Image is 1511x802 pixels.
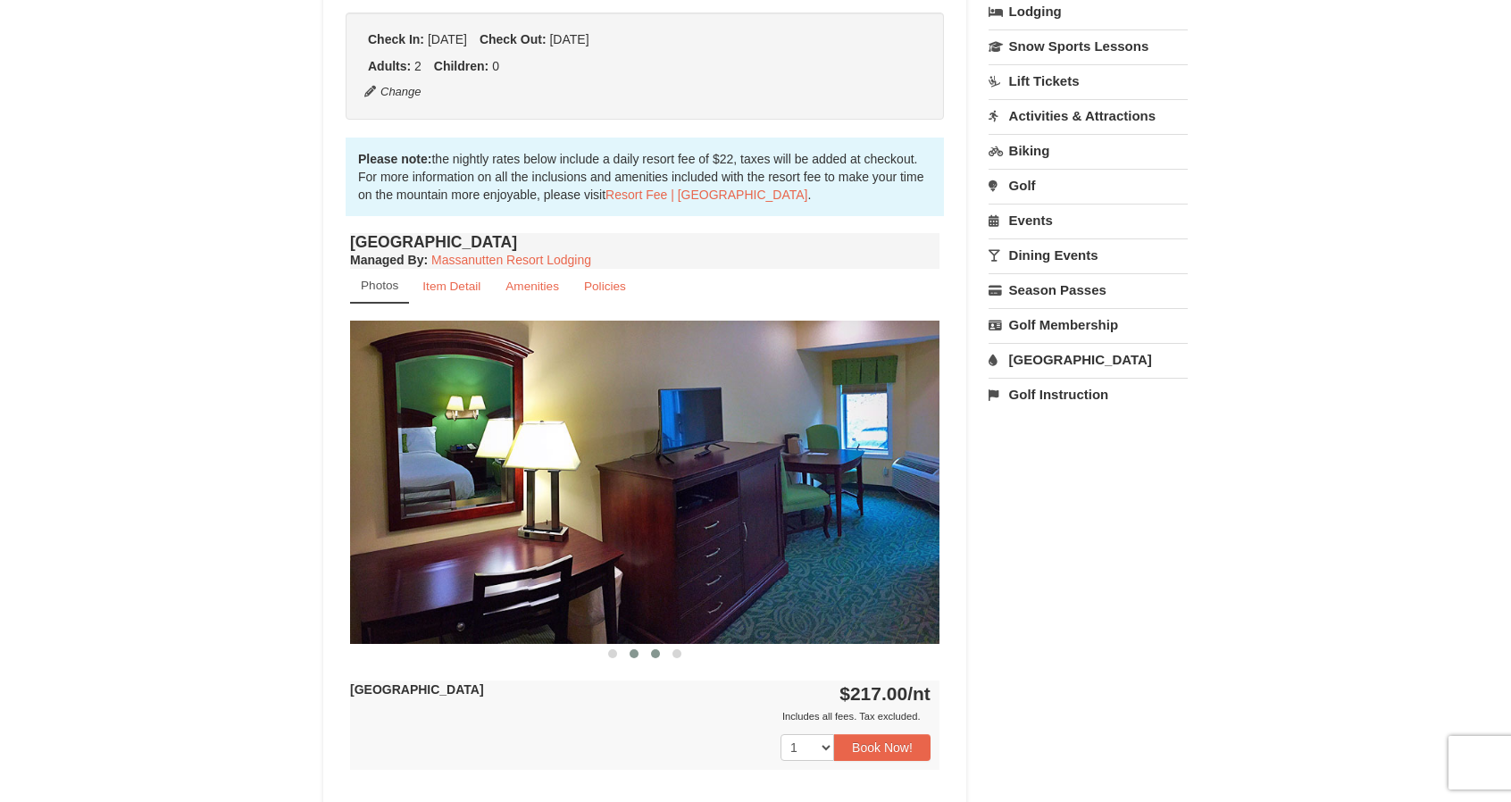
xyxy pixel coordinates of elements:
a: Golf Membership [989,308,1188,341]
img: 18876286-39-50e6e3c6.jpg [350,321,939,643]
a: Dining Events [989,238,1188,272]
strong: $217.00 [839,683,931,704]
small: Amenities [505,280,559,293]
span: 0 [492,59,499,73]
a: [GEOGRAPHIC_DATA] [989,343,1188,376]
a: Amenities [494,269,571,304]
button: Book Now! [834,734,931,761]
a: Item Detail [411,269,492,304]
a: Policies [572,269,638,304]
strong: [GEOGRAPHIC_DATA] [350,682,484,697]
button: Change [363,82,422,102]
span: [DATE] [428,32,467,46]
a: Massanutten Resort Lodging [431,253,591,267]
a: Events [989,204,1188,237]
a: Season Passes [989,273,1188,306]
div: the nightly rates below include a daily resort fee of $22, taxes will be added at checkout. For m... [346,138,944,216]
a: Biking [989,134,1188,167]
h4: [GEOGRAPHIC_DATA] [350,233,939,251]
a: Photos [350,269,409,304]
strong: Please note: [358,152,431,166]
a: Snow Sports Lessons [989,29,1188,63]
strong: : [350,253,428,267]
span: 2 [414,59,422,73]
strong: Children: [434,59,488,73]
span: Managed By [350,253,423,267]
a: Golf [989,169,1188,202]
small: Policies [584,280,626,293]
a: Lift Tickets [989,64,1188,97]
a: Golf Instruction [989,378,1188,411]
small: Item Detail [422,280,480,293]
a: Activities & Attractions [989,99,1188,132]
span: [DATE] [549,32,589,46]
strong: Check Out: [480,32,547,46]
small: Photos [361,279,398,292]
strong: Check In: [368,32,424,46]
a: Resort Fee | [GEOGRAPHIC_DATA] [605,188,807,202]
strong: Adults: [368,59,411,73]
div: Includes all fees. Tax excluded. [350,707,931,725]
span: /nt [907,683,931,704]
